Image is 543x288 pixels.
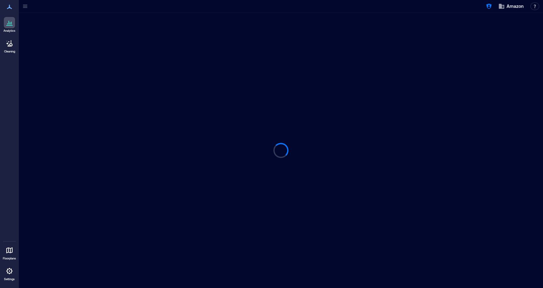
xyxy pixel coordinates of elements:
[2,264,17,283] a: Settings
[4,50,15,53] p: Cleaning
[3,29,15,33] p: Analytics
[2,36,17,55] a: Cleaning
[2,15,17,35] a: Analytics
[3,257,16,260] p: Floorplans
[507,3,524,9] span: Amazon
[1,243,18,262] a: Floorplans
[496,1,525,11] button: Amazon
[4,277,15,281] p: Settings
